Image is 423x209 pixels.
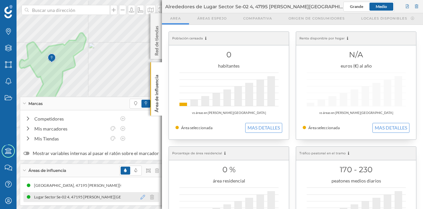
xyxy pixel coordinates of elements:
[13,5,37,11] span: Soporte
[34,194,271,200] div: Lugar Sector Se-02 4, 47195 [PERSON_NAME][GEOGRAPHIC_DATA], [GEOGRAPHIC_DATA], [GEOGRAPHIC_DATA] ...
[197,16,227,21] span: Áreas espejo
[372,123,409,133] button: MAS DETALLES
[34,125,106,132] div: Mis marcadores
[303,48,409,61] h1: N/A
[153,23,160,56] p: Red de tiendas
[296,32,416,45] div: Renta disponible por hogar
[175,63,282,69] div: habitantes
[181,125,212,130] span: Área seleccionada
[303,178,409,184] div: peatones medios diarios
[361,16,407,21] span: Locales disponibles
[28,101,43,107] span: Marcas
[245,123,282,133] button: MAS DETALLES
[175,110,282,116] div: vs áreas en [PERSON_NAME][GEOGRAPHIC_DATA]
[175,48,282,61] h1: 0
[169,32,289,45] div: Población censada
[303,110,409,116] div: vs áreas en [PERSON_NAME][GEOGRAPHIC_DATA]
[34,115,116,122] div: Competidores
[169,147,289,160] div: Porcentaje de área residencial
[296,147,416,160] div: Tráfico peatonal en el tramo
[28,168,66,174] span: Áreas de influencia
[288,16,345,21] span: Origen de consumidores
[48,52,56,65] img: Marker
[165,3,343,10] span: Alrededores de Lugar Sector Se-02 4, 47195 [PERSON_NAME][GEOGRAPHIC_DATA], [GEOGRAPHIC_DATA], [GE...
[23,150,159,157] label: Mostrar variables internas al pasar el ratón sobre el marcador
[170,16,181,21] span: Area
[243,16,272,21] span: Comparativa
[303,63,409,69] div: euros (€) al año
[4,5,13,18] img: Geoblink Logo
[303,163,409,176] h1: 170 - 230
[175,163,282,176] h1: 0 %
[153,72,160,112] p: Área de influencia
[308,125,340,130] span: Área seleccionada
[175,178,282,184] div: área residencial
[34,135,106,142] div: Mis Tiendas
[350,4,363,9] span: Grande
[34,182,275,189] div: [GEOGRAPHIC_DATA], 47195 [PERSON_NAME][GEOGRAPHIC_DATA], [GEOGRAPHIC_DATA], [GEOGRAPHIC_DATA] (8 ...
[376,4,387,9] span: Medio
